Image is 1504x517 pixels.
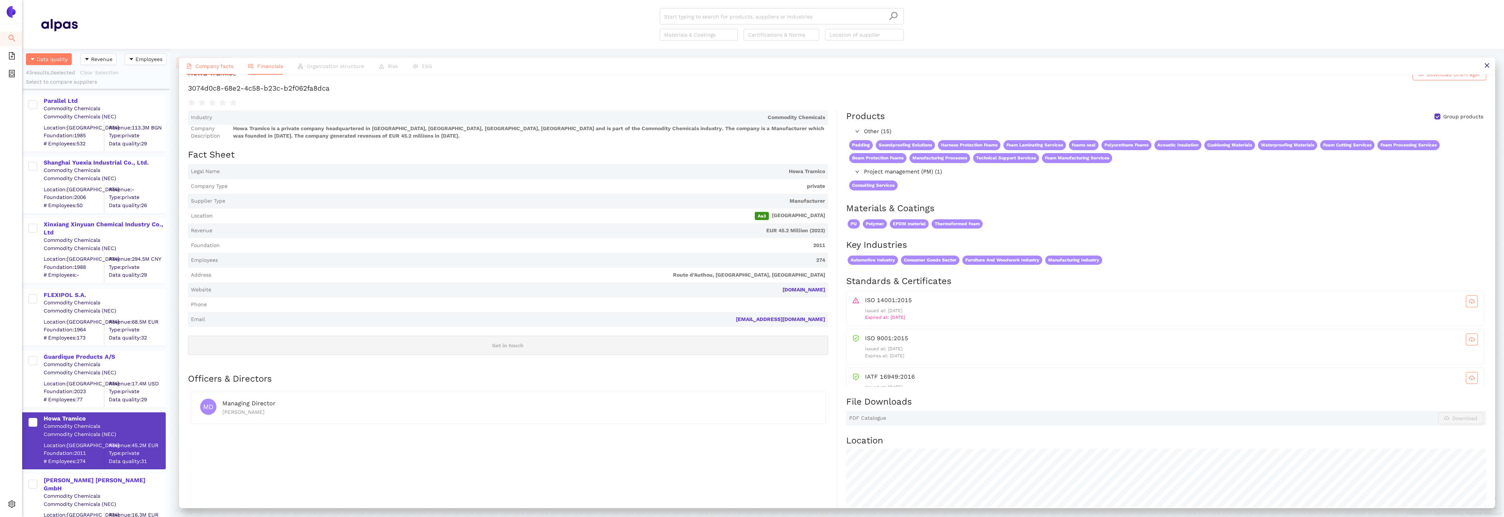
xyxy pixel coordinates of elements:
span: Type: private [109,326,165,334]
span: Website [191,286,211,294]
div: ISO 14001:2015 [865,295,1478,307]
span: star [188,99,195,107]
span: Manufacturing Industry [1045,256,1102,265]
button: close [1478,58,1495,74]
span: # Employees: 50 [44,202,104,209]
span: Data quality: 29 [109,271,165,279]
span: 274 [221,257,825,264]
span: Financials [257,63,283,69]
div: Location: [GEOGRAPHIC_DATA] [44,124,104,131]
span: Foundation: 2006 [44,194,104,201]
span: star [229,99,237,107]
span: PDF Catalogue [849,415,886,422]
span: Cushioning Materials [1204,140,1255,150]
button: caret-downData quality [26,53,72,65]
span: EPDM material [890,219,929,229]
span: Data quality: 29 [109,396,165,403]
p: Expires at: [DATE] [865,352,1478,359]
span: Location [191,212,213,220]
div: Howa Tramico [44,415,165,423]
span: Acoustic Insulation [1154,140,1201,150]
h2: Officers & Directors [188,373,828,385]
h2: Materials & Coatings [846,202,1486,215]
span: Organization structure [307,63,364,69]
span: 2011 [223,242,825,249]
span: Harness Protection Foams [938,140,1000,150]
h2: Key Industries [846,239,1486,251]
span: Revenue [91,55,112,63]
div: [PERSON_NAME] [222,408,817,416]
span: [GEOGRAPHIC_DATA] [216,212,825,220]
span: warning [379,64,384,69]
span: apartment [298,64,303,69]
span: star [198,99,206,107]
div: IATF 16949:2016 [865,372,1478,384]
span: PU [848,219,860,229]
div: Location: [GEOGRAPHIC_DATA] [44,442,104,449]
span: caret-down [84,57,90,62]
span: Data quality: 31 [109,457,165,465]
div: Commodity Chemicals (NEC) [44,244,165,252]
div: Commodity Chemicals [44,299,165,307]
button: cloud-download [1466,295,1478,307]
span: Foundation [191,242,220,249]
h1: 3074d0c8-68e2-4c58-b23c-b2f062fa8dca [188,84,1486,93]
span: Data quality: 29 [109,140,165,147]
span: fund-view [248,64,253,69]
span: Manufacturer [228,197,825,205]
span: MD [203,399,213,415]
div: Guardique Products A/S [44,353,165,361]
div: Revenue: 294.5M CNY [109,256,165,263]
span: Foundation: 1964 [44,326,104,334]
span: Employees [135,55,162,63]
span: foams seal [1069,140,1098,150]
span: Address [191,271,211,279]
span: cloud-download [1419,72,1424,78]
div: Xinxiang Xinyuan Chemical Industry Co., Ltd [44,220,165,237]
span: # Employees: 274 [44,457,104,465]
span: 43 results, 0 selected [26,70,75,75]
span: Type: private [109,388,165,395]
span: Foam Manufacturing Services [1042,153,1112,163]
button: caret-downRevenue [80,53,117,65]
span: # Employees: 532 [44,140,104,147]
span: Data quality [37,55,68,63]
span: container [8,67,16,82]
span: Howa Tramico is a private company headquartered in [GEOGRAPHIC_DATA], [GEOGRAPHIC_DATA], [GEOGRAP... [233,125,825,139]
span: EUR 45.2 Million (2023) [215,227,825,234]
span: search [889,11,898,21]
span: setting [8,498,16,513]
div: Commodity Chemicals (NEC) [44,369,165,376]
div: Commodity Chemicals [44,167,165,174]
h2: File Downloads [846,396,1486,408]
span: Company Description [191,125,230,139]
span: Consumer Goods Sector [901,256,959,265]
span: Beam Protection Foams [849,153,906,163]
span: Foam Cutting Services [1320,140,1375,150]
span: search [8,32,16,47]
div: Commodity Chemicals (NEC) [44,431,165,438]
span: Foam Processing Services [1377,140,1440,150]
span: Polyurethane Foams [1101,140,1151,150]
span: Phone [191,301,207,308]
span: Consulting Services [849,180,898,190]
div: Revenue: 17.4M USD [109,380,165,387]
span: Project management (PM) (1) [864,168,1483,176]
span: Aa3 [755,212,769,220]
span: Polymer [863,219,887,229]
span: file-add [8,50,16,64]
div: ISO 9001:2015 [865,334,1478,345]
div: Commodity Chemicals [44,105,165,112]
span: star [209,99,216,107]
p: Issued at: [DATE] [865,384,1478,391]
span: Foam Laminating Services [1003,140,1066,150]
span: Industry [191,114,212,121]
div: Revenue: 45.2M EUR [109,442,165,449]
span: Group products [1440,113,1486,121]
span: Furniture And Woodwork Industry [962,256,1042,265]
span: eye [413,64,418,69]
span: Thermoformed foam [932,219,983,229]
div: Select to compare suppliers [26,78,166,86]
div: Commodity Chemicals (NEC) [44,500,165,508]
span: cloud-download [1466,298,1477,304]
